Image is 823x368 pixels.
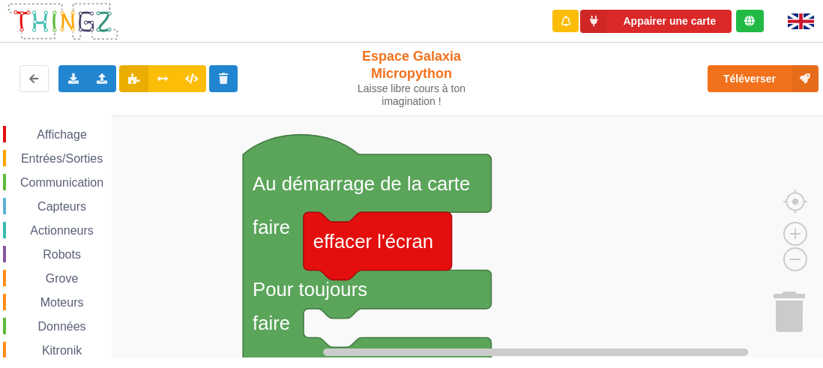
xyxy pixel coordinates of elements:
button: Appairer une carte [580,10,732,33]
text: Au démarrage de la carte [253,173,470,194]
span: Actionneurs [28,224,96,237]
span: Capteurs [35,200,88,213]
span: Entrées/Sorties [19,152,105,165]
span: Robots [40,248,83,261]
text: effacer l'écran [313,231,433,252]
text: faire [253,313,290,334]
img: thingz_logo.png [7,1,119,41]
div: Laisse libre cours à ton imagination ! [344,82,480,108]
div: Tu es connecté au serveur de création de Thingz [736,10,764,32]
div: Espace Galaxia Micropython [344,48,480,108]
span: Données [36,320,88,333]
span: Communication [18,176,106,189]
img: gb.png [788,13,814,29]
button: Téléverser [708,65,819,92]
span: Affichage [34,128,88,141]
span: Moteurs [38,296,86,309]
text: faire [253,216,290,237]
span: Grove [43,272,81,285]
text: Pour toujours [253,279,367,300]
span: Kitronik [40,344,84,357]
